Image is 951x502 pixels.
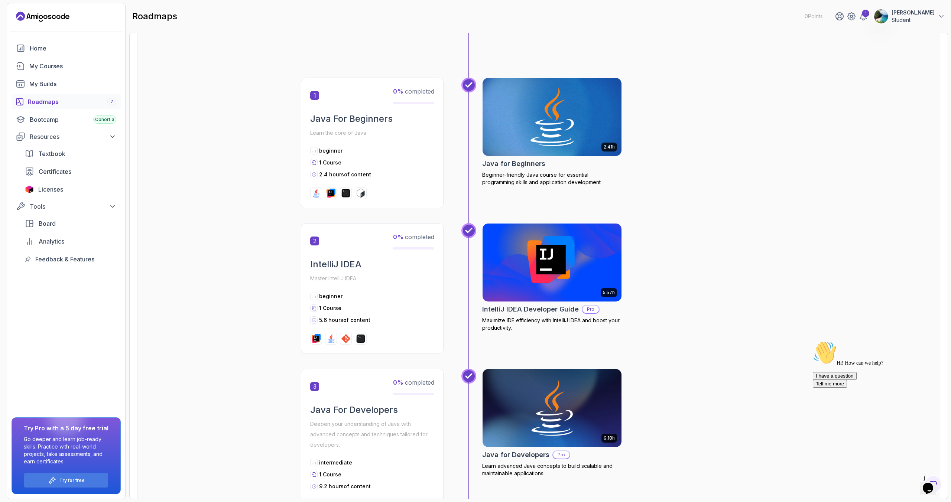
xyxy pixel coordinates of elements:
p: Beginner-friendly Java course for essential programming skills and application development [482,171,622,186]
span: 0 % [393,233,403,241]
span: 1 Course [319,159,341,166]
p: Pro [553,451,569,459]
iframe: chat widget [810,338,944,469]
span: 3 [310,382,319,391]
div: Resources [30,132,116,141]
img: intellij logo [312,334,321,343]
h2: Java For Beginners [310,113,434,125]
img: user profile image [874,9,888,23]
div: 1 [862,10,869,17]
img: IntelliJ IDEA Developer Guide card [483,224,621,301]
div: Bootcamp [30,115,116,124]
p: 5.6 hours of content [319,316,370,324]
p: intermediate [319,459,352,466]
p: Deepen your understanding of Java with advanced concepts and techniques tailored for developers. [310,419,434,450]
div: Home [30,44,116,53]
div: My Courses [29,62,116,71]
a: certificates [20,164,121,179]
p: beginner [319,147,343,154]
p: 2.4 hours of content [319,171,371,178]
p: [PERSON_NAME] [892,9,935,16]
a: textbook [20,146,121,161]
a: feedback [20,252,121,267]
span: completed [393,233,434,241]
span: Board [39,219,56,228]
span: Hi! How can we help? [3,22,74,28]
span: 0 % [393,88,403,95]
a: Landing page [16,11,69,23]
h2: IntelliJ IDEA [310,258,434,270]
button: Tools [12,200,121,213]
button: I have a question [3,34,47,42]
img: java logo [312,189,321,198]
h2: Java for Developers [482,450,549,460]
p: 9.18h [604,435,615,441]
h2: Java For Developers [310,404,434,416]
a: Java for Developers card9.18hJava for DevelopersProLearn advanced Java concepts to build scalable... [482,369,622,477]
span: 1 Course [319,305,341,311]
button: Tell me more [3,42,37,50]
a: analytics [20,234,121,249]
img: bash logo [356,189,365,198]
span: Cohort 3 [95,117,114,123]
a: Java for Beginners card2.41hJava for BeginnersBeginner-friendly Java course for essential program... [482,78,622,186]
p: 9.2 hours of content [319,483,371,490]
div: 👋Hi! How can we help?I have a questionTell me more [3,3,137,50]
span: 0 % [393,379,403,386]
p: Pro [582,306,599,313]
p: 0 Points [805,13,823,20]
span: 2 [310,237,319,245]
img: Java for Developers card [483,369,621,447]
span: 1 [310,91,319,100]
p: 5.57h [603,290,615,296]
p: Go deeper and learn job-ready skills. Practice with real-world projects, take assessments, and ea... [24,436,108,465]
span: Textbook [38,149,65,158]
button: Try for free [24,473,108,488]
a: 1 [859,12,868,21]
img: Java for Beginners card [479,76,625,158]
img: terminal logo [341,189,350,198]
iframe: chat widget [920,472,944,495]
h2: roadmaps [132,10,177,22]
a: courses [12,59,121,74]
h2: IntelliJ IDEA Developer Guide [482,304,579,314]
p: 2.41h [604,144,615,150]
p: Learn the core of Java [310,128,434,138]
h2: Java for Beginners [482,159,545,169]
a: board [20,216,121,231]
img: java logo [327,334,335,343]
a: IntelliJ IDEA Developer Guide card5.57hIntelliJ IDEA Developer GuideProMaximize IDE efficiency wi... [482,223,622,332]
img: :wave: [3,3,27,27]
button: user profile image[PERSON_NAME]Student [874,9,945,24]
span: Analytics [39,237,64,246]
span: completed [393,379,434,386]
img: intellij logo [327,189,335,198]
a: roadmaps [12,94,121,109]
span: Licenses [38,185,63,194]
button: Resources [12,130,121,143]
div: Tools [30,202,116,211]
a: home [12,41,121,56]
a: builds [12,76,121,91]
img: jetbrains icon [25,186,34,193]
img: git logo [341,334,350,343]
div: Roadmaps [28,97,116,106]
span: 7 [110,99,113,105]
p: Master IntelliJ IDEA [310,273,434,284]
a: bootcamp [12,112,121,127]
span: 1 Course [319,471,341,477]
p: Student [892,16,935,24]
span: Certificates [39,167,71,176]
img: terminal logo [356,334,365,343]
a: licenses [20,182,121,197]
span: completed [393,88,434,95]
p: Learn advanced Java concepts to build scalable and maintainable applications. [482,462,622,477]
p: beginner [319,293,343,300]
p: Maximize IDE efficiency with IntelliJ IDEA and boost your productivity. [482,317,622,332]
a: Try for free [59,477,85,483]
span: Feedback & Features [35,255,94,264]
div: My Builds [29,79,116,88]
